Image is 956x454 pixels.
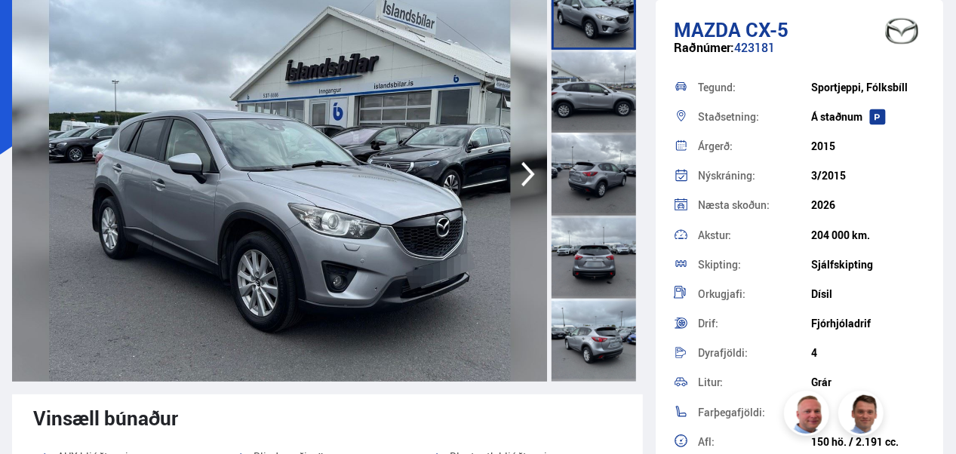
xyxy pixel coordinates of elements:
[698,141,811,152] div: Árgerð:
[698,377,811,388] div: Litur:
[811,259,924,271] div: Sjálfskipting
[698,230,811,241] div: Akstur:
[786,393,832,438] img: siFngHWaQ9KaOqBr.png
[698,200,811,210] div: Næsta skoðun:
[811,111,924,123] div: Á staðnum
[871,8,932,54] img: brand logo
[811,229,924,241] div: 204 000 km.
[811,199,924,211] div: 2026
[698,170,811,181] div: Nýskráning:
[745,16,788,43] span: CX-5
[698,112,811,122] div: Staðsetning:
[841,393,886,438] img: FbJEzSuNWCJXmdc-.webp
[698,82,811,93] div: Tegund:
[698,407,811,418] div: Farþegafjöldi:
[698,289,811,299] div: Orkugjafi:
[698,437,811,447] div: Afl:
[811,140,924,152] div: 2015
[811,170,924,182] div: 3/2015
[811,317,924,330] div: Fjórhjóladrif
[698,259,811,270] div: Skipting:
[811,81,924,94] div: Sportjeppi, Fólksbíll
[811,347,924,359] div: 4
[674,39,734,56] span: Raðnúmer:
[12,6,57,51] button: Open LiveChat chat widget
[33,406,622,429] div: Vinsæll búnaður
[698,318,811,329] div: Drif:
[811,376,924,388] div: Grár
[674,16,741,43] span: Mazda
[674,41,925,70] div: 423181
[811,436,924,448] div: 150 hö. / 2.191 cc.
[811,288,924,300] div: Dísil
[698,348,811,358] div: Dyrafjöldi:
